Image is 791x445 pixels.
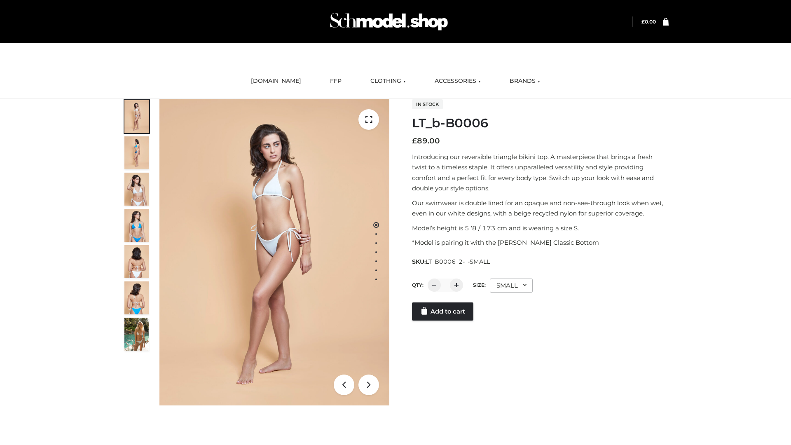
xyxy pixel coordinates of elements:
label: Size: [473,282,486,288]
img: ArielClassicBikiniTop_CloudNine_AzureSky_OW114ECO_7-scaled.jpg [124,245,149,278]
img: ArielClassicBikiniTop_CloudNine_AzureSky_OW114ECO_3-scaled.jpg [124,173,149,206]
span: £ [412,136,417,145]
img: Arieltop_CloudNine_AzureSky2.jpg [124,318,149,351]
img: ArielClassicBikiniTop_CloudNine_AzureSky_OW114ECO_8-scaled.jpg [124,281,149,314]
a: Add to cart [412,302,473,321]
a: CLOTHING [364,72,412,90]
p: Introducing our reversible triangle bikini top. A masterpiece that brings a fresh twist to a time... [412,152,669,194]
a: BRANDS [503,72,546,90]
img: ArielClassicBikiniTop_CloudNine_AzureSky_OW114ECO_1-scaled.jpg [124,100,149,133]
p: Our swimwear is double lined for an opaque and non-see-through look when wet, even in our white d... [412,198,669,219]
div: SMALL [490,279,533,293]
h1: LT_b-B0006 [412,116,669,131]
p: *Model is pairing it with the [PERSON_NAME] Classic Bottom [412,237,669,248]
span: In stock [412,99,443,109]
img: ArielClassicBikiniTop_CloudNine_AzureSky_OW114ECO_1 [159,99,389,405]
span: LT_B0006_2-_-SMALL [426,258,490,265]
a: ACCESSORIES [428,72,487,90]
a: [DOMAIN_NAME] [245,72,307,90]
img: Schmodel Admin 964 [327,5,451,38]
bdi: 0.00 [641,19,656,25]
span: SKU: [412,257,491,267]
img: ArielClassicBikiniTop_CloudNine_AzureSky_OW114ECO_2-scaled.jpg [124,136,149,169]
img: ArielClassicBikiniTop_CloudNine_AzureSky_OW114ECO_4-scaled.jpg [124,209,149,242]
span: £ [641,19,645,25]
p: Model’s height is 5 ‘8 / 173 cm and is wearing a size S. [412,223,669,234]
a: FFP [324,72,348,90]
label: QTY: [412,282,424,288]
a: £0.00 [641,19,656,25]
bdi: 89.00 [412,136,440,145]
